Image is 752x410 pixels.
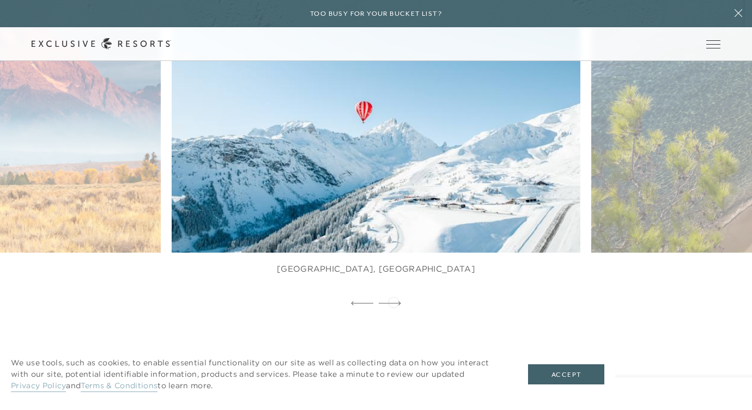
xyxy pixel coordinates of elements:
[11,381,66,392] a: Privacy Policy
[706,40,720,48] button: Open navigation
[11,357,506,391] p: We use tools, such as cookies, to enable essential functionality on our site as well as collectin...
[277,264,475,274] figcaption: [GEOGRAPHIC_DATA], [GEOGRAPHIC_DATA]
[528,364,604,385] button: Accept
[310,9,442,19] h6: Too busy for your bucket list?
[81,381,157,392] a: Terms & Conditions
[172,2,580,296] a: [GEOGRAPHIC_DATA], [GEOGRAPHIC_DATA]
